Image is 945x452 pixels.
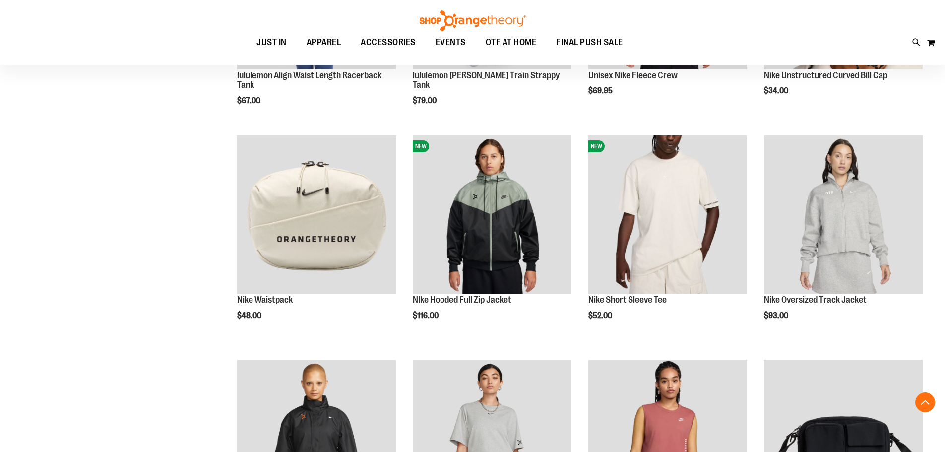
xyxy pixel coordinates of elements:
a: APPAREL [297,31,351,54]
a: lululemon Align Waist Length Racerback Tank [237,70,381,90]
a: Nike Waistpack [237,295,293,305]
img: NIke Hooded Full Zip Jacket [413,135,571,294]
a: Nike Unstructured Curved Bill Cap [764,70,887,80]
a: Unisex Nike Fleece Crew [588,70,678,80]
a: FINAL PUSH SALE [546,31,633,54]
a: OTF AT HOME [476,31,547,54]
span: NEW [413,140,429,152]
span: $67.00 [237,96,262,105]
a: lululemon [PERSON_NAME] Train Strappy Tank [413,70,560,90]
div: product [759,130,928,346]
div: product [232,130,401,346]
a: Nike Oversized Track Jacket [764,295,867,305]
a: Nike Oversized Track Jacket [764,135,923,296]
span: $34.00 [764,86,790,95]
span: $48.00 [237,311,263,320]
a: NIke Hooded Full Zip JacketNEW [413,135,571,296]
a: NIke Hooded Full Zip Jacket [413,295,511,305]
span: JUST IN [256,31,287,54]
span: $116.00 [413,311,440,320]
img: Shop Orangetheory [418,10,527,31]
img: Nike Oversized Track Jacket [764,135,923,294]
a: Nike Short Sleeve Tee [588,295,667,305]
span: ACCESSORIES [361,31,416,54]
div: product [583,130,752,346]
a: ACCESSORIES [351,31,426,54]
img: Nike Waistpack [237,135,396,294]
span: OTF AT HOME [486,31,537,54]
a: Nike Short Sleeve TeeNEW [588,135,747,296]
div: product [408,130,576,346]
a: EVENTS [426,31,476,54]
span: $93.00 [764,311,790,320]
span: APPAREL [307,31,341,54]
a: Nike Waistpack [237,135,396,296]
span: $69.95 [588,86,614,95]
span: EVENTS [436,31,466,54]
img: Nike Short Sleeve Tee [588,135,747,294]
span: NEW [588,140,605,152]
a: JUST IN [247,31,297,54]
span: $79.00 [413,96,438,105]
button: Back To Top [915,392,935,412]
span: FINAL PUSH SALE [556,31,623,54]
span: $52.00 [588,311,614,320]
